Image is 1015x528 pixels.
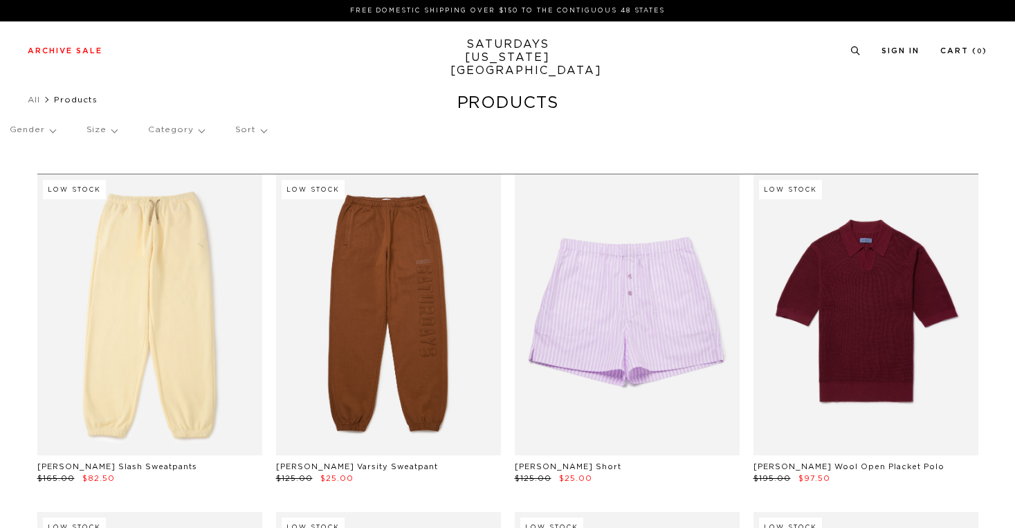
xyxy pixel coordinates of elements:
[515,463,621,471] a: [PERSON_NAME] Short
[43,180,106,199] div: Low Stock
[54,95,98,104] span: Products
[148,114,204,146] p: Category
[940,47,987,55] a: Cart (0)
[320,475,354,482] span: $25.00
[86,114,117,146] p: Size
[753,463,944,471] a: [PERSON_NAME] Wool Open Placket Polo
[10,114,55,146] p: Gender
[37,463,197,471] a: [PERSON_NAME] Slash Sweatpants
[28,47,102,55] a: Archive Sale
[282,180,345,199] div: Low Stock
[881,47,920,55] a: Sign In
[276,475,313,482] span: $125.00
[450,38,565,78] a: SATURDAYS[US_STATE][GEOGRAPHIC_DATA]
[759,180,822,199] div: Low Stock
[37,475,75,482] span: $165.00
[235,114,266,146] p: Sort
[82,475,115,482] span: $82.50
[276,463,438,471] a: [PERSON_NAME] Varsity Sweatpant
[33,6,982,16] p: FREE DOMESTIC SHIPPING OVER $150 TO THE CONTIGUOUS 48 STATES
[798,475,830,482] span: $97.50
[559,475,592,482] span: $25.00
[28,95,40,104] a: All
[977,48,982,55] small: 0
[753,475,791,482] span: $195.00
[515,475,551,482] span: $125.00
